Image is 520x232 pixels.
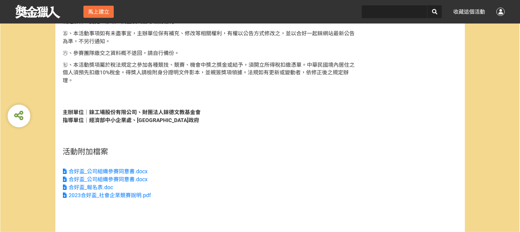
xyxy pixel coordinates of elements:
span: 合好盃_公司組織參賽同意書.docx [69,177,148,183]
strong: 指導單位｜經濟部中小企業處、[GEOGRAPHIC_DATA]政府 [63,118,200,124]
p: ㊆、本活動獎項屬於稅法規定之參加各種競技、競賽、機會中獎之獎金或給予，須開立所得稅扣繳憑單。中華民國境內居住之個人須預先扣繳10%稅金。得獎人請檢附身分證明文件影本，並親簽獎項領據。法規如有更新... [63,61,359,125]
a: 合好盃_公司組織參賽同意書.docx [63,168,359,176]
span: 合好盃_報名表.doc [69,185,113,191]
a: 馬上建立 [83,6,114,18]
strong: 主辦單位｜錸工場股份有限公司、財團法人錸德文教基金會 [63,110,201,116]
p: ㊅、參賽團隊繳交之資料概不退回，請自行備份。 [63,49,359,57]
a: 合好盃_報名表.doc [63,184,359,192]
span: 收藏這個活動 [453,9,485,15]
span: 2023合好盃_社會企業競賽說明.pdf [69,193,151,199]
p: ㊄、本活動事項如有未盡事宜，主辦單位保有補充、修改等相關權利，有權以公告方式修改之，並以合好一起錸網站最新公告為準，不另行通知。 [63,30,359,45]
a: 合好盃_公司組織參賽同意書.docx [63,176,359,184]
span: 活動附加檔案 [63,147,108,157]
span: 合好盃_公司組織參賽同意書.docx [69,169,148,175]
a: 2023合好盃_社會企業競賽說明.pdf [63,192,359,200]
